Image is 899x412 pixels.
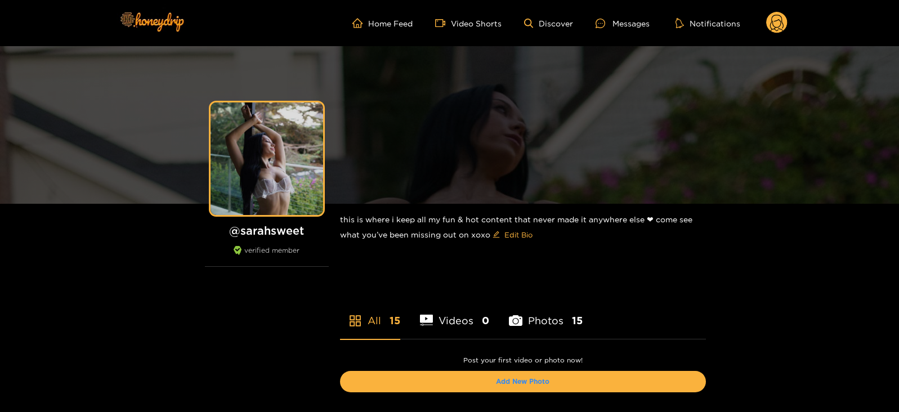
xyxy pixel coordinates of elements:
button: Notifications [672,17,744,29]
a: Video Shorts [435,18,502,28]
li: Photos [509,288,583,339]
span: 15 [390,314,400,328]
li: Videos [420,288,490,339]
button: editEdit Bio [490,226,535,244]
div: Messages [596,17,650,30]
p: Post your first video or photo now! [340,356,706,364]
span: home [352,18,368,28]
span: appstore [348,314,362,328]
span: 15 [572,314,583,328]
span: video-camera [435,18,451,28]
span: edit [493,231,500,239]
a: Home Feed [352,18,413,28]
span: 0 [482,314,489,328]
a: Discover [524,19,573,28]
button: Add New Photo [340,371,706,392]
h1: @ sarahsweet [205,223,329,238]
span: Edit Bio [504,229,533,240]
li: All [340,288,400,339]
div: this is where i keep all my fun & hot content that never made it anywhere else ❤︎︎ come see what ... [340,204,706,253]
div: verified member [205,246,329,267]
a: Add New Photo [496,378,549,385]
